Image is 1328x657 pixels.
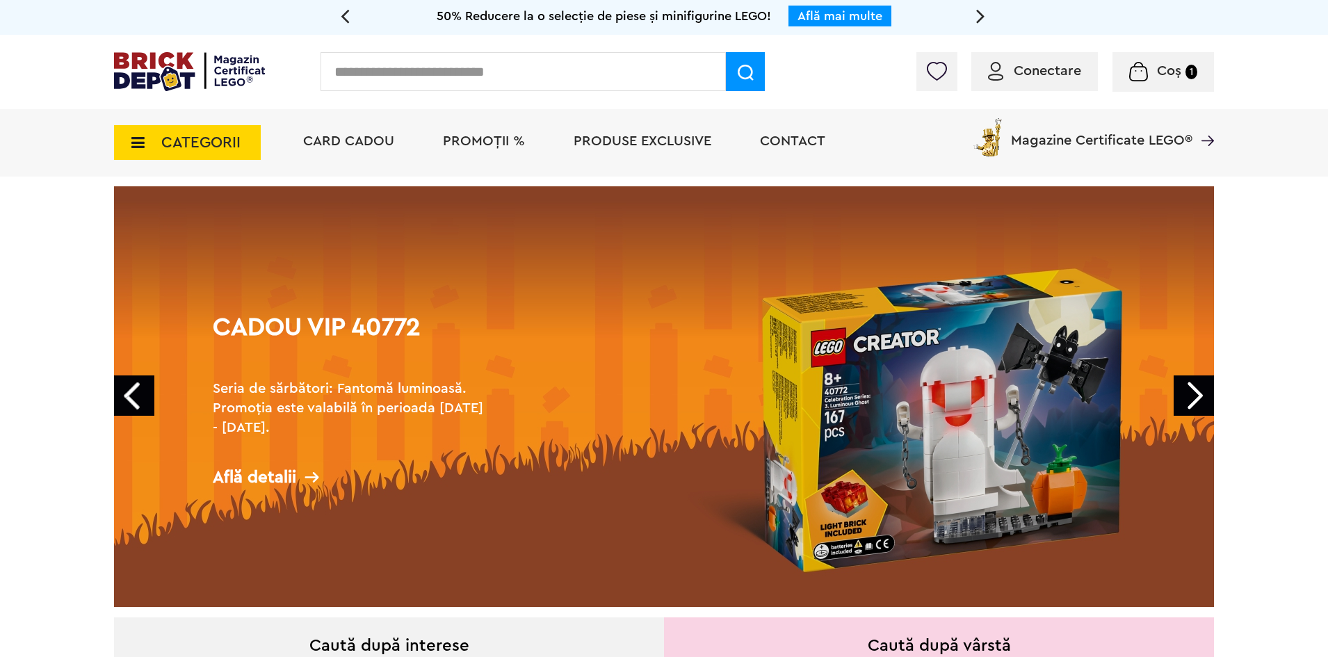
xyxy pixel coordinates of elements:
a: Magazine Certificate LEGO® [1192,115,1214,129]
a: Află mai multe [797,10,882,22]
a: PROMOȚII % [443,134,525,148]
span: Magazine Certificate LEGO® [1011,115,1192,147]
a: Contact [760,134,825,148]
a: Prev [114,375,154,416]
h2: Seria de sărbători: Fantomă luminoasă. Promoția este valabilă în perioada [DATE] - [DATE]. [213,379,491,437]
h1: Cadou VIP 40772 [213,315,491,365]
a: Card Cadou [303,134,394,148]
a: Produse exclusive [574,134,711,148]
span: CATEGORII [161,135,241,150]
a: Cadou VIP 40772Seria de sărbători: Fantomă luminoasă. Promoția este valabilă în perioada [DATE] -... [114,186,1214,607]
span: 50% Reducere la o selecție de piese și minifigurine LEGO! [437,10,771,22]
span: Coș [1157,64,1181,78]
span: Conectare [1014,64,1081,78]
a: Next [1174,375,1214,416]
a: Conectare [988,64,1081,78]
small: 1 [1185,65,1197,79]
div: Află detalii [213,469,491,486]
